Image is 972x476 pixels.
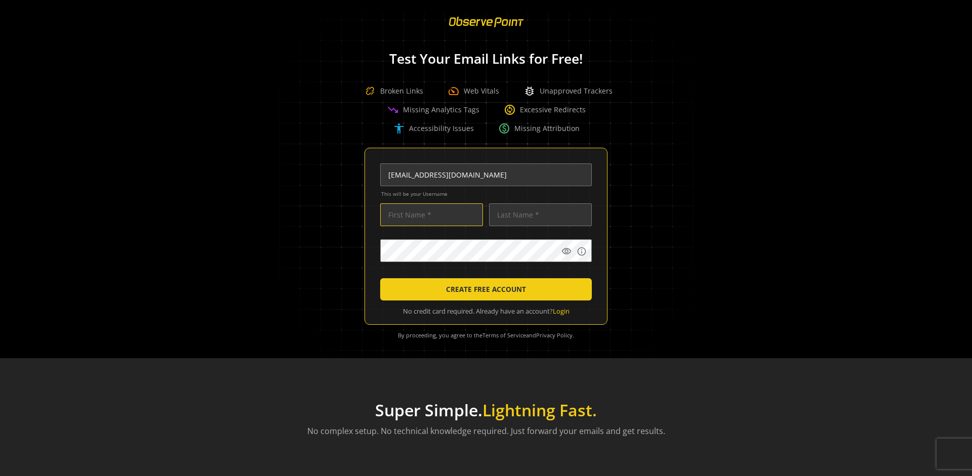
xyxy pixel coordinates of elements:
a: ObservePoint Homepage [442,23,530,33]
input: Email Address (name@work-email.com) * [380,163,592,186]
span: CREATE FREE ACCOUNT [446,280,526,298]
span: This will be your Username [381,190,592,197]
input: First Name * [380,203,483,226]
span: Lightning Fast. [482,399,597,421]
span: speed [448,85,460,97]
div: Broken Links [360,81,423,101]
div: By proceeding, you agree to the and . [377,325,595,346]
span: trending_down [387,104,399,116]
h1: Super Simple. [307,401,665,420]
div: Unapproved Trackers [523,85,613,97]
p: No complex setup. No technical knowledge required. Just forward your emails and get results. [307,425,665,437]
span: paid [498,122,510,135]
div: No credit card required. Already have an account? [380,307,592,316]
span: change_circle [504,104,516,116]
a: Login [553,307,570,316]
div: Missing Attribution [498,122,580,135]
span: accessibility [393,122,405,135]
span: bug_report [523,85,536,97]
div: Web Vitals [448,85,499,97]
mat-icon: info [577,246,587,256]
a: Privacy Policy [536,331,573,339]
div: Missing Analytics Tags [387,104,479,116]
div: Accessibility Issues [393,122,474,135]
a: Terms of Service [482,331,526,339]
mat-icon: visibility [561,246,572,256]
input: Last Name * [489,203,592,226]
h1: Test Your Email Links for Free! [263,52,709,66]
img: Broken Link [360,81,380,101]
div: Excessive Redirects [504,104,586,116]
button: CREATE FREE ACCOUNT [380,278,592,300]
